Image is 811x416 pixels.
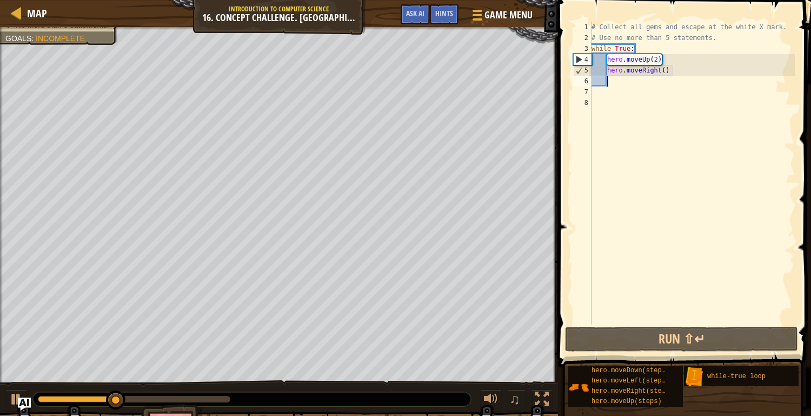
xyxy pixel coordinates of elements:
span: Ask AI [406,8,424,18]
button: Toggle fullscreen [531,389,553,412]
img: portrait.png [568,377,589,398]
button: Run ⇧↵ [565,327,798,352]
span: Hints [435,8,453,18]
a: Map [22,6,47,21]
div: 3 [573,43,591,54]
span: Incomplete [36,34,85,43]
img: portrait.png [684,367,704,387]
span: Game Menu [484,8,533,22]
div: 5 [574,65,591,76]
span: hero.moveDown(steps) [591,367,669,374]
span: : [31,34,36,43]
div: 1 [573,22,591,32]
button: Adjust volume [480,389,502,412]
button: Ask AI [401,4,430,24]
button: Ctrl + P: Play [5,389,27,412]
span: hero.moveUp(steps) [591,398,662,405]
button: ♫ [507,389,526,412]
span: hero.moveRight(steps) [591,387,673,395]
button: Ask AI [18,398,31,411]
div: 2 [573,32,591,43]
button: Game Menu [464,4,539,30]
span: hero.moveLeft(steps) [591,377,669,385]
div: 7 [573,87,591,97]
span: Map [27,6,47,21]
div: 6 [573,76,591,87]
span: ♫ [509,391,520,407]
span: while-true loop [707,373,766,380]
div: 8 [573,97,591,108]
div: 4 [574,54,591,65]
span: Goals [5,34,31,43]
